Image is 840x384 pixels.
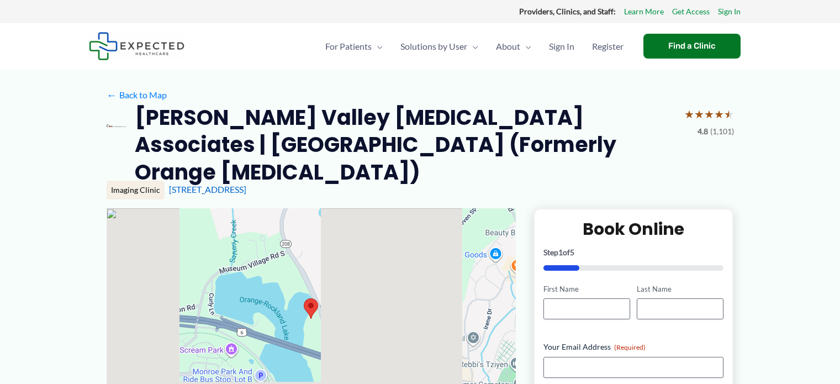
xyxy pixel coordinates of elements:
a: Get Access [672,4,710,19]
label: Last Name [637,284,723,294]
a: Solutions by UserMenu Toggle [392,27,487,66]
span: ★ [724,104,734,124]
span: ★ [684,104,694,124]
span: 1 [558,248,563,257]
span: ← [107,90,117,100]
span: ★ [714,104,724,124]
strong: Providers, Clinics, and Staff: [519,7,616,16]
img: Expected Healthcare Logo - side, dark font, small [89,32,184,60]
span: (Required) [614,343,646,351]
a: AboutMenu Toggle [487,27,540,66]
span: Menu Toggle [467,27,478,66]
span: Sign In [549,27,574,66]
a: For PatientsMenu Toggle [316,27,392,66]
span: Menu Toggle [520,27,531,66]
span: Solutions by User [400,27,467,66]
span: ★ [694,104,704,124]
nav: Primary Site Navigation [316,27,632,66]
a: Find a Clinic [643,34,741,59]
span: About [496,27,520,66]
a: Sign In [718,4,741,19]
div: Imaging Clinic [107,181,165,199]
a: Register [583,27,632,66]
p: Step of [543,249,724,256]
span: Menu Toggle [372,27,383,66]
span: 5 [570,248,574,257]
h2: Book Online [543,218,724,240]
label: First Name [543,284,630,294]
a: [STREET_ADDRESS] [169,184,246,194]
a: ←Back to Map [107,87,167,103]
span: For Patients [325,27,372,66]
span: Register [592,27,624,66]
label: Your Email Address [543,341,724,353]
a: Sign In [540,27,583,66]
a: Learn More [624,4,664,19]
span: (1,101) [710,124,734,139]
span: ★ [704,104,714,124]
h2: [PERSON_NAME] Valley [MEDICAL_DATA] Associates | [GEOGRAPHIC_DATA] (Formerly Orange [MEDICAL_DATA]) [135,104,675,186]
span: 4.8 [698,124,708,139]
